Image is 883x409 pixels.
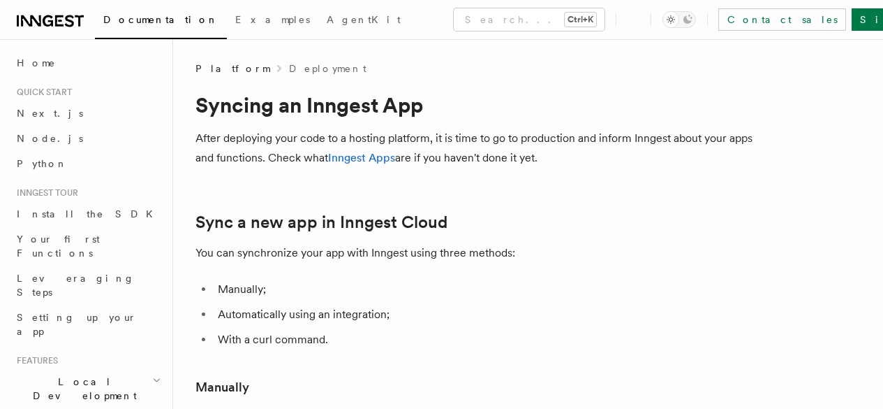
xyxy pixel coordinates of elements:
[17,133,83,144] span: Node.js
[214,280,754,299] li: Manually;
[214,330,754,350] li: With a curl command.
[17,56,56,70] span: Home
[17,208,161,220] span: Install the SDK
[11,266,164,305] a: Leveraging Steps
[718,8,846,31] a: Contact sales
[17,108,83,119] span: Next.js
[95,4,227,39] a: Documentation
[328,151,395,164] a: Inngest Apps
[11,50,164,76] a: Home
[11,87,72,98] span: Quick start
[214,305,754,324] li: Automatically using an integration;
[195,62,269,76] span: Platform
[17,312,137,337] span: Setting up your app
[11,375,152,403] span: Local Development
[11,355,58,366] span: Features
[327,14,401,25] span: AgentKit
[454,8,604,31] button: Search...Ctrl+K
[289,62,366,76] a: Deployment
[662,11,696,28] button: Toggle dark mode
[11,201,164,227] a: Install the SDK
[565,13,596,27] kbd: Ctrl+K
[17,158,68,169] span: Python
[195,378,249,397] a: Manually
[11,151,164,176] a: Python
[195,243,754,263] p: You can synchronize your app with Inngest using three methods:
[318,4,409,38] a: AgentKit
[195,213,447,232] a: Sync a new app in Inngest Cloud
[227,4,318,38] a: Examples
[11,227,164,266] a: Your first Functions
[11,126,164,151] a: Node.js
[195,129,754,168] p: After deploying your code to a hosting platform, it is time to go to production and inform Innges...
[195,92,754,117] h1: Syncing an Inngest App
[11,369,164,408] button: Local Development
[11,101,164,126] a: Next.js
[11,187,78,199] span: Inngest tour
[103,14,218,25] span: Documentation
[17,234,100,259] span: Your first Functions
[235,14,310,25] span: Examples
[17,273,135,298] span: Leveraging Steps
[11,305,164,344] a: Setting up your app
